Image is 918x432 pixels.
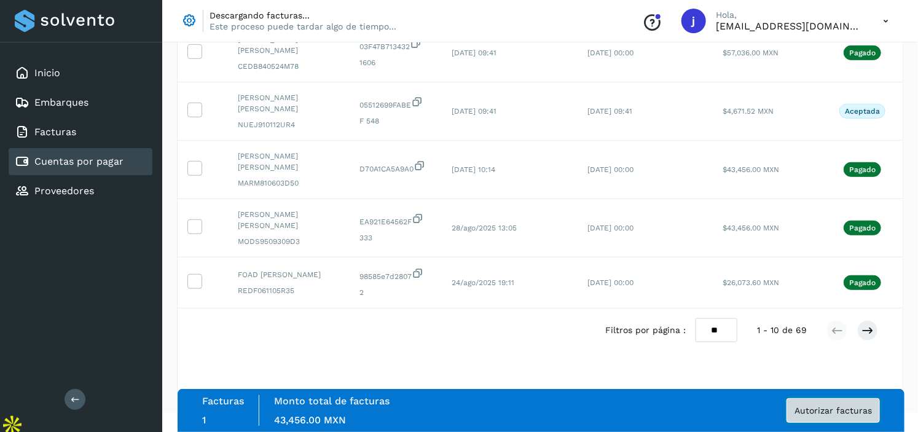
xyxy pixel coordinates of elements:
span: 1606 [359,57,432,68]
span: $57,036.00 MXN [723,49,779,57]
span: [PERSON_NAME] [PERSON_NAME] [238,34,340,56]
p: Pagado [849,224,876,232]
span: $4,671.52 MXN [723,107,774,116]
span: [DATE] 09:41 [452,107,496,116]
div: Cuentas por pagar [9,148,152,175]
span: D70A1CA5A9A0 [359,160,432,175]
span: FOAD [PERSON_NAME] [238,269,340,280]
span: 05512699FABE [359,96,432,111]
span: CEDB840524M78 [238,61,340,72]
span: [DATE] 00:00 [587,224,634,232]
p: Pagado [849,165,876,174]
span: REDF061105R35 [238,285,340,296]
span: 98585e7d2807 [359,267,432,282]
p: Pagado [849,278,876,287]
p: Este proceso puede tardar algo de tiempo... [210,21,396,32]
span: MARM810603D50 [238,178,340,189]
p: Pagado [849,49,876,57]
p: Aceptada [845,107,880,116]
div: Facturas [9,119,152,146]
span: Autorizar facturas [794,406,872,415]
span: [DATE] 00:00 [587,49,634,57]
span: MODS9509309D3 [238,236,340,247]
span: [DATE] 00:00 [587,165,634,174]
span: [PERSON_NAME] [PERSON_NAME] [238,92,340,114]
a: Proveedores [34,185,94,197]
a: Cuentas por pagar [34,155,124,167]
span: 24/ago/2025 19:11 [452,278,514,287]
a: Inicio [34,67,60,79]
p: Hola, [716,10,863,20]
div: Proveedores [9,178,152,205]
button: Autorizar facturas [787,398,880,423]
span: EA921E64562F [359,213,432,227]
span: 2 [359,287,432,298]
span: Filtros por página : [605,324,686,337]
a: Facturas [34,126,76,138]
div: Embarques [9,89,152,116]
a: Embarques [34,96,88,108]
p: Descargando facturas... [210,10,396,21]
span: $26,073.60 MXN [723,278,779,287]
label: Facturas [202,395,244,407]
span: $43,456.00 MXN [723,165,779,174]
span: [DATE] 00:00 [587,278,634,287]
span: [DATE] 10:14 [452,165,495,174]
span: 28/ago/2025 13:05 [452,224,517,232]
label: Monto total de facturas [274,395,390,407]
span: 1 - 10 de 69 [757,324,807,337]
span: [DATE] 09:41 [452,49,496,57]
span: [DATE] 09:41 [587,107,632,116]
span: 333 [359,232,432,243]
span: F 548 [359,116,432,127]
span: NUEJ910112UR4 [238,119,340,130]
p: jchavira@viako.com.mx [716,20,863,32]
span: $43,456.00 MXN [723,224,779,232]
div: Inicio [9,60,152,87]
span: [PERSON_NAME] [PERSON_NAME] [238,209,340,231]
span: 03F47B713432 [359,37,432,52]
span: [PERSON_NAME] [PERSON_NAME] [238,151,340,173]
